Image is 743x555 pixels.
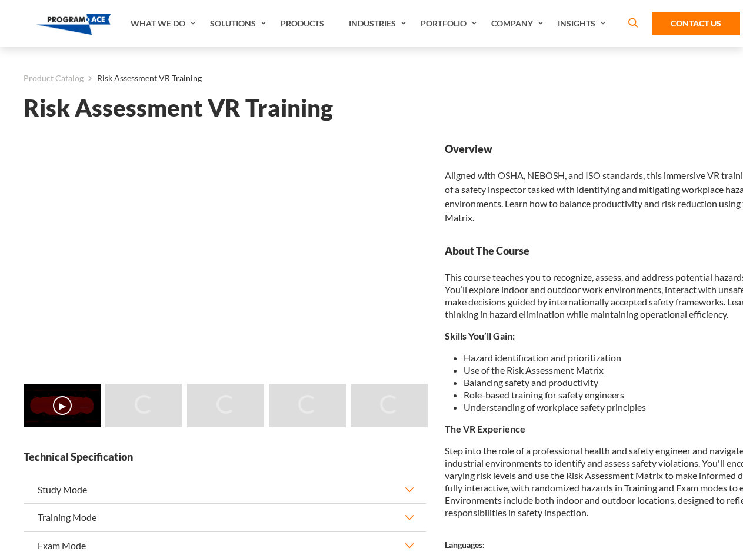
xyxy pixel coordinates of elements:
[24,450,426,464] strong: Technical Specification
[24,384,101,427] img: Risk Assessment VR Training - Video 0
[84,71,202,86] li: Risk Assessment VR Training
[652,12,740,35] a: Contact Us
[53,396,72,415] button: ▶
[445,540,485,550] strong: Languages:
[24,476,426,503] button: Study Mode
[24,71,84,86] a: Product Catalog
[24,142,426,368] iframe: Risk Assessment VR Training - Video 0
[24,504,426,531] button: Training Mode
[36,14,111,35] img: Program-Ace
